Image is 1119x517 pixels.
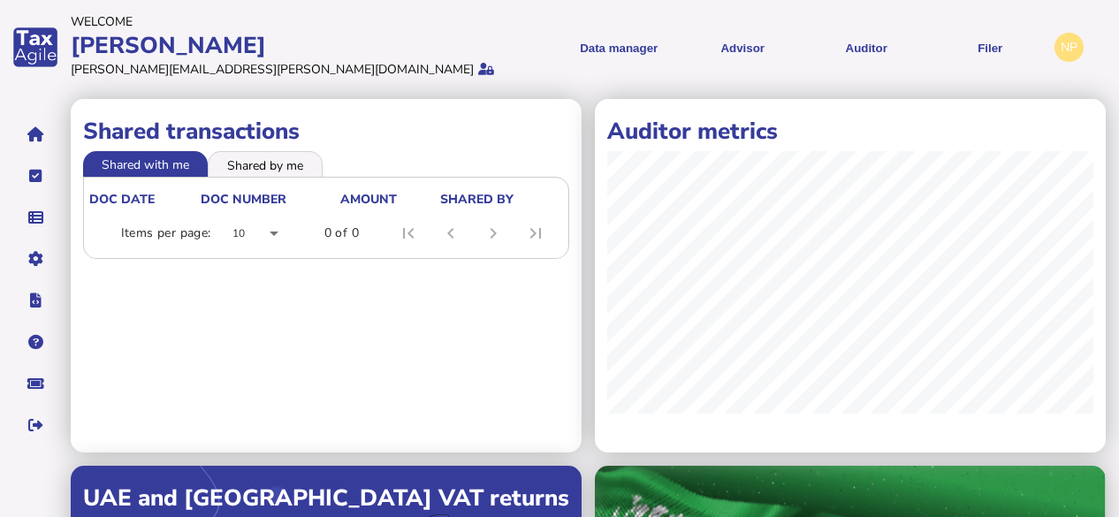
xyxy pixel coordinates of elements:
[514,212,557,255] button: Last page
[607,116,1093,147] h1: Auditor metrics
[71,30,519,61] div: [PERSON_NAME]
[440,191,561,208] div: shared by
[208,151,323,176] li: Shared by me
[687,26,798,69] button: Shows a dropdown of VAT Advisor options
[17,282,54,319] button: Developer hub links
[340,191,438,208] div: Amount
[340,191,397,208] div: Amount
[324,224,359,242] div: 0 of 0
[17,157,54,194] button: Tasks
[17,116,54,153] button: Home
[17,323,54,361] button: Help pages
[89,191,155,208] div: doc date
[1054,33,1084,62] div: Profile settings
[89,191,199,208] div: doc date
[472,212,514,255] button: Next page
[83,116,569,147] h1: Shared transactions
[17,407,54,444] button: Sign out
[28,217,43,218] i: Data manager
[387,212,430,255] button: First page
[17,365,54,402] button: Raise a support ticket
[83,151,208,176] li: Shared with me
[17,199,54,236] button: Data manager
[430,212,472,255] button: Previous page
[121,224,211,242] div: Items per page:
[478,63,494,75] i: Protected by 2-step verification
[811,26,922,69] button: Auditor
[17,240,54,278] button: Manage settings
[201,191,338,208] div: doc number
[934,26,1046,69] button: Filer
[71,13,519,30] div: Welcome
[563,26,674,69] button: Shows a dropdown of Data manager options
[440,191,514,208] div: shared by
[201,191,286,208] div: doc number
[71,61,474,78] div: [PERSON_NAME][EMAIL_ADDRESS][PERSON_NAME][DOMAIN_NAME]
[528,26,1046,69] menu: navigate products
